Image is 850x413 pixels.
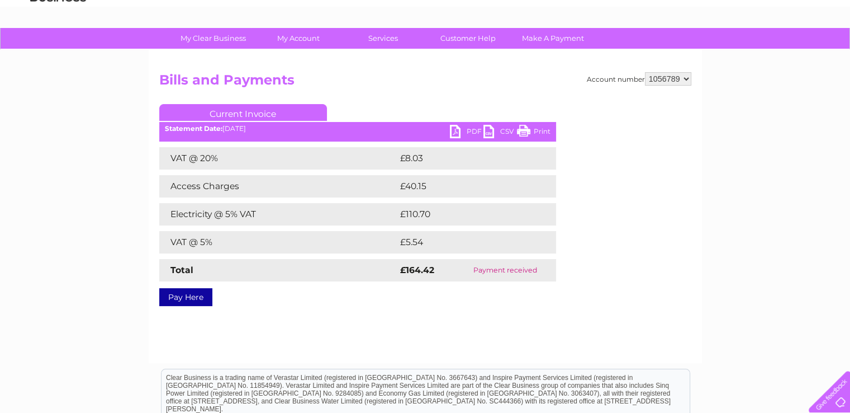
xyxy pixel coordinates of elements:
div: Account number [587,72,691,86]
a: Current Invoice [159,104,327,121]
div: [DATE] [159,125,556,133]
img: logo.png [30,29,87,63]
a: Water [653,48,675,56]
a: Contact [776,48,803,56]
b: Statement Date: [165,124,222,133]
h2: Bills and Payments [159,72,691,93]
td: Access Charges [159,175,397,198]
td: Payment received [455,259,556,281]
strong: £164.42 [400,265,434,275]
div: Clear Business is a trading name of Verastar Limited (registered in [GEOGRAPHIC_DATA] No. 3667643... [162,6,690,54]
td: VAT @ 20% [159,147,397,170]
a: My Account [252,28,344,49]
td: £5.54 [397,231,530,254]
td: £110.70 [397,203,535,226]
a: My Clear Business [167,28,259,49]
td: VAT @ 5% [159,231,397,254]
a: 0333 014 3131 [639,6,716,20]
a: Pay Here [159,288,212,306]
a: CSV [483,125,517,141]
strong: Total [170,265,193,275]
a: Customer Help [422,28,514,49]
a: Make A Payment [507,28,599,49]
td: £40.15 [397,175,533,198]
a: Services [337,28,429,49]
a: Blog [753,48,769,56]
a: Log out [813,48,839,56]
a: PDF [450,125,483,141]
td: £8.03 [397,147,530,170]
a: Print [517,125,550,141]
a: Energy [681,48,706,56]
td: Electricity @ 5% VAT [159,203,397,226]
a: Telecoms [713,48,746,56]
